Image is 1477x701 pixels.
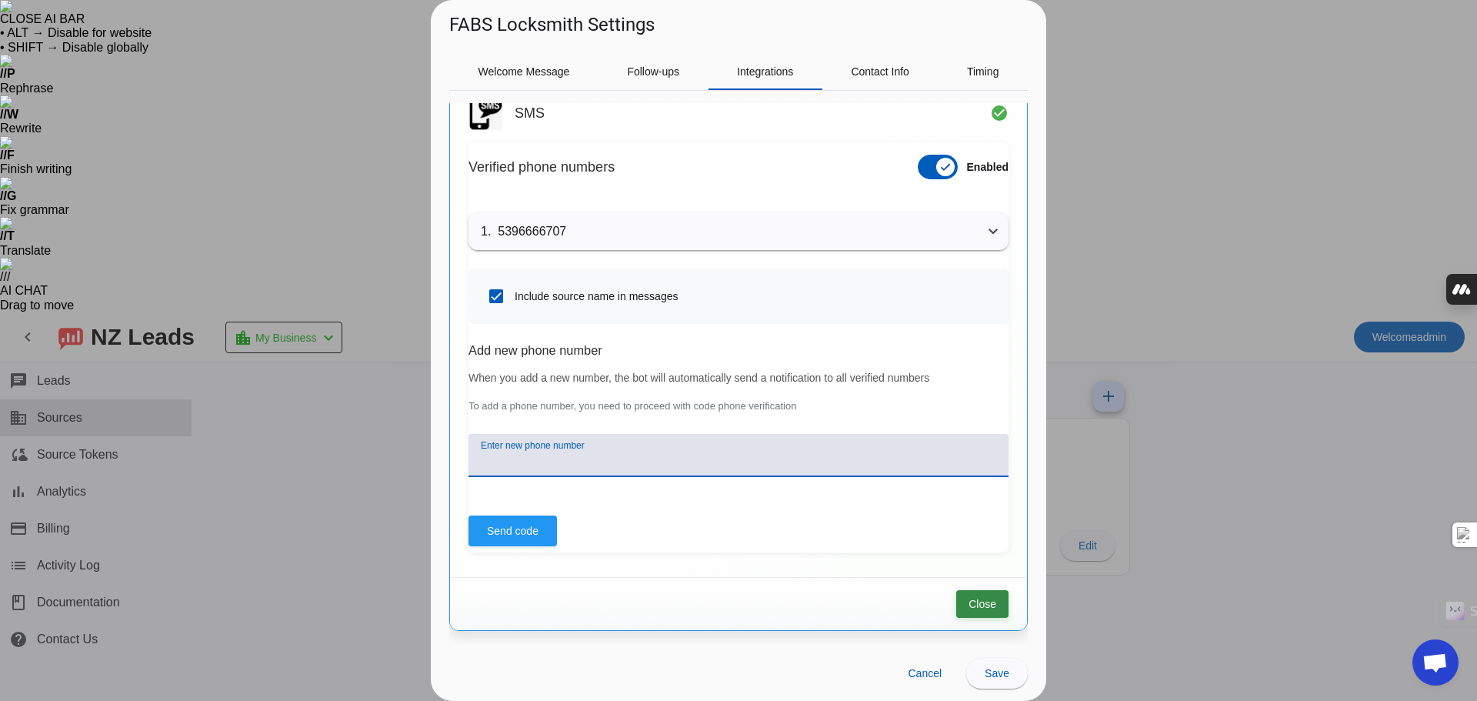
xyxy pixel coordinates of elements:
button: Send code [468,516,557,546]
mat-label: Enter new phone number [481,441,585,451]
span: Send code [487,523,538,539]
h3: Add new phone number [468,342,1009,358]
button: Close [956,590,1009,618]
div: Open chat [1412,639,1459,686]
button: Cancel [895,658,954,689]
small: To add a phone number, you need to proceed with code phone verification [468,399,1009,414]
span: Close [969,596,996,612]
span: Save [985,667,1009,679]
span: Cancel [908,667,942,679]
p: When you add a new number, the bot will automatically send a notification to all verified numbers [468,370,1009,386]
button: Save [966,658,1028,689]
